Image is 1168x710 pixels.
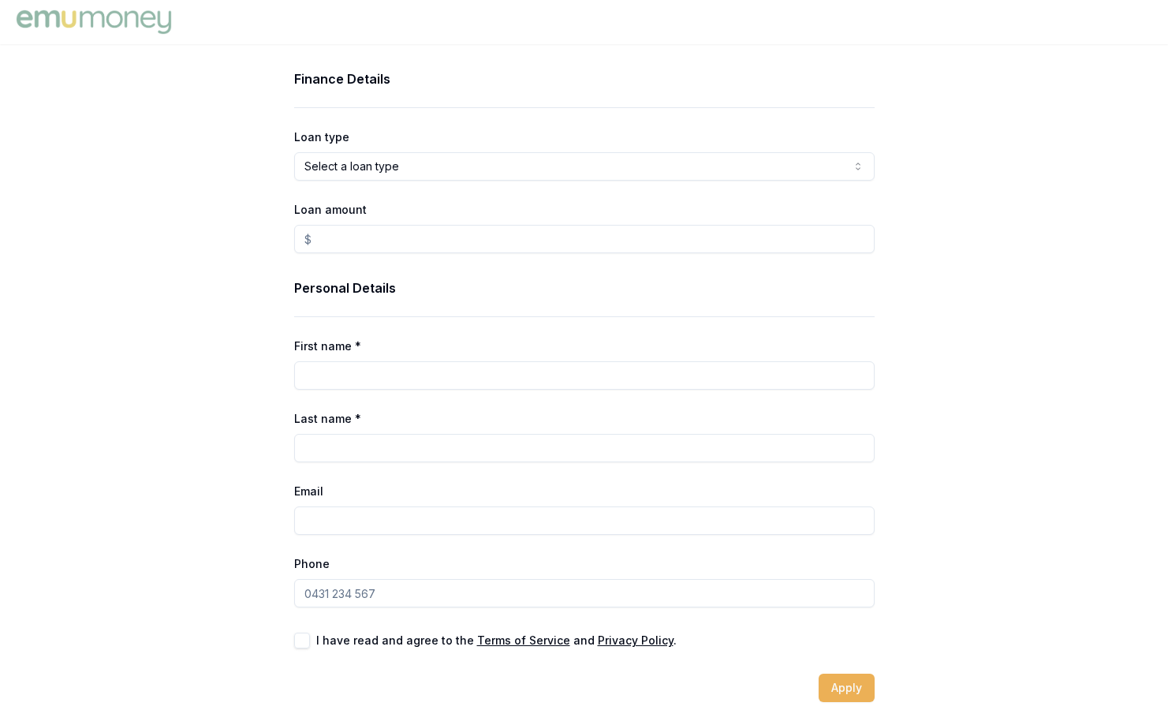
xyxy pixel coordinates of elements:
label: Last name * [294,412,361,425]
h3: Personal Details [294,278,875,297]
input: 0431 234 567 [294,579,875,607]
label: Loan type [294,130,349,144]
button: Apply [819,674,875,702]
label: Phone [294,557,330,570]
label: Loan amount [294,203,367,216]
a: Privacy Policy [598,633,674,647]
h3: Finance Details [294,69,875,88]
input: $ [294,225,875,253]
a: Terms of Service [477,633,570,647]
label: Email [294,484,323,498]
img: Emu Money [13,6,175,38]
label: First name * [294,339,361,353]
label: I have read and agree to the and . [316,635,677,646]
